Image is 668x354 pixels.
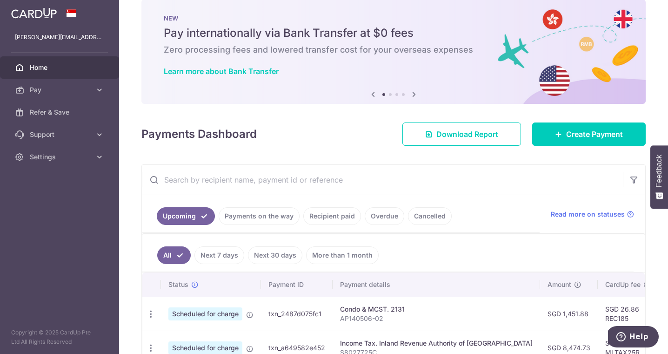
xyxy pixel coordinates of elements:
th: Payment details [333,272,540,297]
a: Download Report [402,123,521,146]
a: Learn more about Bank Transfer [164,67,279,76]
img: CardUp [11,7,57,19]
span: CardUp fee [605,280,641,289]
div: Income Tax. Inland Revenue Authority of [GEOGRAPHIC_DATA] [340,339,533,348]
p: [PERSON_NAME][EMAIL_ADDRESS][DOMAIN_NAME] [15,33,104,42]
a: Create Payment [532,123,646,146]
a: Next 7 days [194,246,244,264]
h6: Zero processing fees and lowered transfer cost for your overseas expenses [164,44,623,55]
a: More than 1 month [306,246,379,264]
td: SGD 26.86 REC185 [598,297,658,331]
a: Cancelled [408,207,452,225]
a: All [157,246,191,264]
div: Condo & MCST. 2131 [340,305,533,314]
iframe: Opens a widget where you can find more information [608,326,659,349]
h5: Pay internationally via Bank Transfer at $0 fees [164,26,623,41]
p: NEW [164,14,623,22]
span: Feedback [655,155,663,187]
span: Download Report [436,129,498,140]
td: txn_2487d075fc1 [261,297,333,331]
span: Read more on statuses [551,210,625,219]
span: Home [30,63,91,72]
a: Payments on the way [219,207,300,225]
th: Payment ID [261,272,333,297]
input: Search by recipient name, payment id or reference [142,165,623,195]
a: Recipient paid [303,207,361,225]
a: Read more on statuses [551,210,634,219]
span: Support [30,130,91,139]
h4: Payments Dashboard [141,126,257,143]
p: AP140506-02 [340,314,533,323]
span: Scheduled for charge [168,307,242,320]
span: Create Payment [566,129,623,140]
span: Settings [30,152,91,162]
a: Next 30 days [248,246,302,264]
span: Pay [30,85,91,95]
td: SGD 1,451.88 [540,297,598,331]
span: Amount [548,280,571,289]
span: Status [168,280,188,289]
a: Overdue [365,207,404,225]
button: Feedback - Show survey [650,145,668,209]
span: Refer & Save [30,108,91,117]
a: Upcoming [157,207,215,225]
